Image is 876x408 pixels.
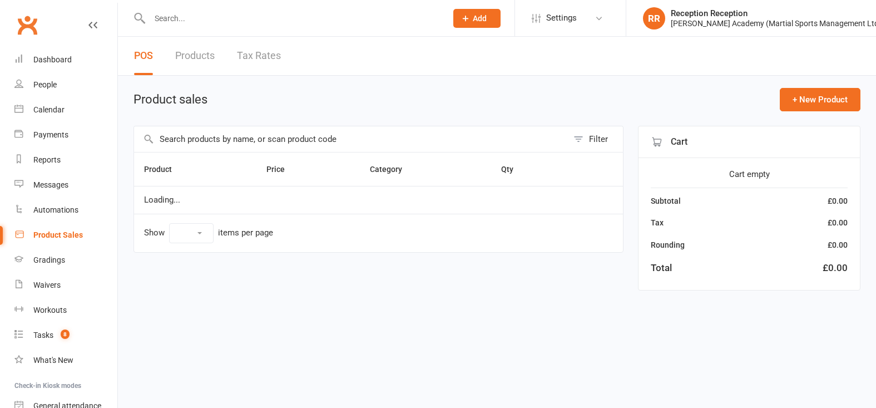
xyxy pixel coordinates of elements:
[218,228,273,238] div: items per page
[501,163,526,176] button: Qty
[33,205,78,214] div: Automations
[501,165,526,174] span: Qty
[828,217,848,229] div: £0.00
[33,55,72,64] div: Dashboard
[175,37,215,75] a: Products
[266,165,297,174] span: Price
[14,173,117,198] a: Messages
[14,122,117,148] a: Payments
[33,80,57,89] div: People
[14,148,117,173] a: Reports
[589,132,608,146] div: Filter
[780,88,860,111] button: + New Product
[146,11,439,26] input: Search...
[643,7,665,30] div: RR
[546,6,577,31] span: Settings
[266,163,297,176] button: Price
[453,9,501,28] button: Add
[33,155,61,164] div: Reports
[14,47,117,72] a: Dashboard
[370,165,414,174] span: Category
[144,223,273,243] div: Show
[651,239,685,251] div: Rounding
[134,186,623,214] td: Loading...
[14,198,117,223] a: Automations
[568,126,623,152] button: Filter
[237,37,281,75] a: Tax Rates
[639,126,860,158] div: Cart
[370,163,414,176] button: Category
[33,230,83,239] div: Product Sales
[823,260,848,276] div: £0.00
[651,217,664,229] div: Tax
[14,97,117,122] a: Calendar
[33,306,67,314] div: Workouts
[828,239,848,251] div: £0.00
[144,163,184,176] button: Product
[33,180,68,189] div: Messages
[33,281,61,289] div: Waivers
[651,260,672,276] div: Total
[651,168,848,181] div: Cart empty
[134,37,153,75] a: POS
[14,348,117,373] a: What's New
[33,331,53,340] div: Tasks
[33,255,65,264] div: Gradings
[651,195,681,207] div: Subtotal
[14,223,117,248] a: Product Sales
[14,298,117,323] a: Workouts
[33,356,73,365] div: What's New
[134,126,568,152] input: Search products by name, or scan product code
[144,165,184,174] span: Product
[33,130,68,139] div: Payments
[828,195,848,207] div: £0.00
[14,248,117,273] a: Gradings
[473,14,487,23] span: Add
[13,11,41,39] a: Clubworx
[33,105,65,114] div: Calendar
[14,273,117,298] a: Waivers
[14,72,117,97] a: People
[133,93,207,106] h1: Product sales
[61,330,70,339] span: 8
[14,323,117,348] a: Tasks 8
